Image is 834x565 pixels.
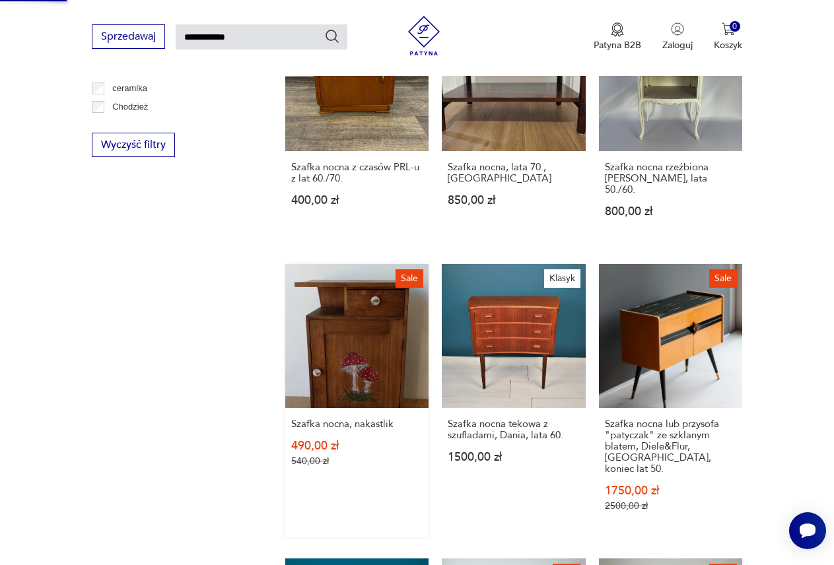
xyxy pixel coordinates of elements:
[285,264,429,537] a: SaleSzafka nocna, nakastlikSzafka nocna, nakastlik490,00 zł540,00 zł
[404,16,444,55] img: Patyna - sklep z meblami i dekoracjami vintage
[605,485,736,496] p: 1750,00 zł
[605,500,736,512] p: 2500,00 zł
[722,22,735,36] img: Ikona koszyka
[594,39,641,51] p: Patyna B2B
[714,22,742,51] button: 0Koszyk
[662,39,693,51] p: Zaloguj
[112,100,148,114] p: Chodzież
[291,440,423,451] p: 490,00 zł
[324,28,340,44] button: Szukaj
[291,195,423,206] p: 400,00 zł
[594,22,641,51] button: Patyna B2B
[442,264,585,537] a: KlasykSzafka nocna tekowa z szufladami, Dania, lata 60.Szafka nocna tekowa z szufladami, Dania, l...
[714,39,742,51] p: Koszyk
[605,206,736,217] p: 800,00 zł
[605,418,736,475] h3: Szafka nocna lub przysofa "patyczak" ze szklanym blatem, Diele&Flur, [GEOGRAPHIC_DATA], koniec la...
[291,418,423,430] h3: Szafka nocna, nakastlik
[442,8,585,243] a: Szafka nocna, lata 70., WłochySzafka nocna, lata 70., [GEOGRAPHIC_DATA]850,00 zł
[671,22,684,36] img: Ikonka użytkownika
[730,21,741,32] div: 0
[448,162,579,184] h3: Szafka nocna, lata 70., [GEOGRAPHIC_DATA]
[599,264,742,537] a: SaleSzafka nocna lub przysofa "patyczak" ze szklanym blatem, Diele&Flur, Niemcy, koniec lat 50.Sz...
[611,22,624,37] img: Ikona medalu
[448,451,579,463] p: 1500,00 zł
[92,24,165,49] button: Sprzedawaj
[599,8,742,243] a: Szafka nocna rzeźbiona Ludwikowska, lata 50./60.Szafka nocna rzeźbiona [PERSON_NAME], lata 50./60...
[112,118,145,133] p: Ćmielów
[285,8,429,243] a: Szafka nocna z czasów PRL-u z lat 60./70.Szafka nocna z czasów PRL-u z lat 60./70.400,00 zł
[291,455,423,467] p: 540,00 zł
[594,22,641,51] a: Ikona medaluPatyna B2B
[448,195,579,206] p: 850,00 zł
[112,81,147,96] p: ceramika
[448,418,579,441] h3: Szafka nocna tekowa z szufladami, Dania, lata 60.
[789,512,826,549] iframe: Smartsupp widget button
[92,133,175,157] button: Wyczyść filtry
[92,33,165,42] a: Sprzedawaj
[291,162,423,184] h3: Szafka nocna z czasów PRL-u z lat 60./70.
[605,162,736,195] h3: Szafka nocna rzeźbiona [PERSON_NAME], lata 50./60.
[662,22,693,51] button: Zaloguj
